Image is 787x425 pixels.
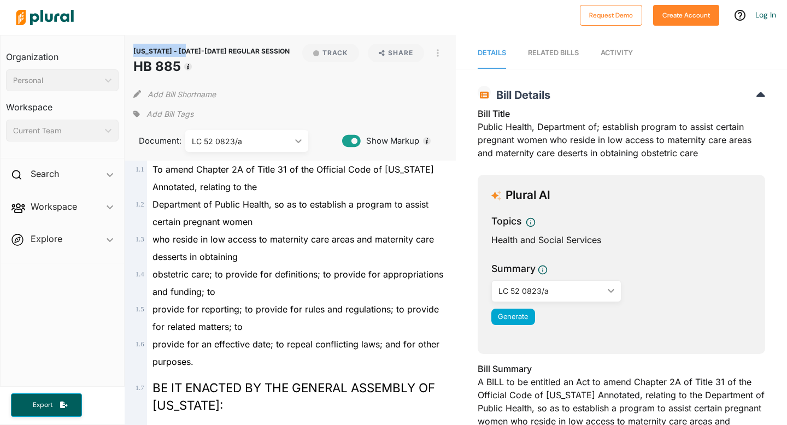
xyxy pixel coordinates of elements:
[136,340,144,348] span: 1 . 6
[31,168,59,180] h2: Search
[528,48,579,58] div: RELATED BILLS
[653,5,719,26] button: Create Account
[192,135,291,147] div: LC 52 0823/a
[506,188,550,202] h3: Plural AI
[478,38,506,69] a: Details
[755,10,776,20] a: Log In
[152,234,434,262] span: who reside in low access to maternity care areas and maternity care desserts in obtaining
[6,91,119,115] h3: Workspace
[478,107,765,120] h3: Bill Title
[368,44,424,62] button: Share
[653,9,719,20] a: Create Account
[152,339,439,367] span: provide for an effective date; to repeal conflicting laws; and for other purposes.
[491,233,751,246] div: Health and Social Services
[363,44,428,62] button: Share
[302,44,359,62] button: Track
[491,214,521,228] h3: Topics
[6,41,119,65] h3: Organization
[136,270,144,278] span: 1 . 4
[422,136,432,146] div: Tooltip anchor
[601,49,633,57] span: Activity
[478,362,765,375] h3: Bill Summary
[11,393,82,417] button: Export
[25,400,60,410] span: Export
[152,199,428,227] span: Department of Public Health, so as to establish a program to assist certain pregnant women
[152,164,434,192] span: To amend Chapter 2A of Title 31 of the Official Code of [US_STATE] Annotated, relating to the
[152,269,443,297] span: obstetric care; to provide for definitions; to provide for appropriations and funding; to
[152,304,439,332] span: provide for reporting; to provide for rules and regulations; to provide for related matters; to
[580,9,642,20] a: Request Demo
[528,38,579,69] a: RELATED BILLS
[136,384,144,392] span: 1 . 7
[13,75,101,86] div: Personal
[136,166,144,173] span: 1 . 1
[580,5,642,26] button: Request Demo
[183,62,193,72] div: Tooltip anchor
[133,47,290,55] span: [US_STATE] - [DATE]-[DATE] REGULAR SESSION
[478,107,765,166] div: Public Health, Department of; establish program to assist certain pregnant women who reside in lo...
[498,285,603,297] div: LC 52 0823/a
[498,312,528,321] span: Generate
[478,49,506,57] span: Details
[361,135,419,147] span: Show Markup
[133,135,172,147] span: Document:
[136,200,144,208] span: 1 . 2
[133,106,193,122] div: Add tags
[601,38,633,69] a: Activity
[13,125,101,137] div: Current Team
[491,88,550,102] span: Bill Details
[491,262,536,276] h3: Summary
[491,309,535,325] button: Generate
[136,305,144,313] span: 1 . 5
[136,235,144,243] span: 1 . 3
[148,85,216,103] button: Add Bill Shortname
[133,57,290,76] h1: HB 885
[152,380,435,412] span: BE IT ENACTED BY THE GENERAL ASSEMBLY OF [US_STATE]:
[146,109,193,120] span: Add Bill Tags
